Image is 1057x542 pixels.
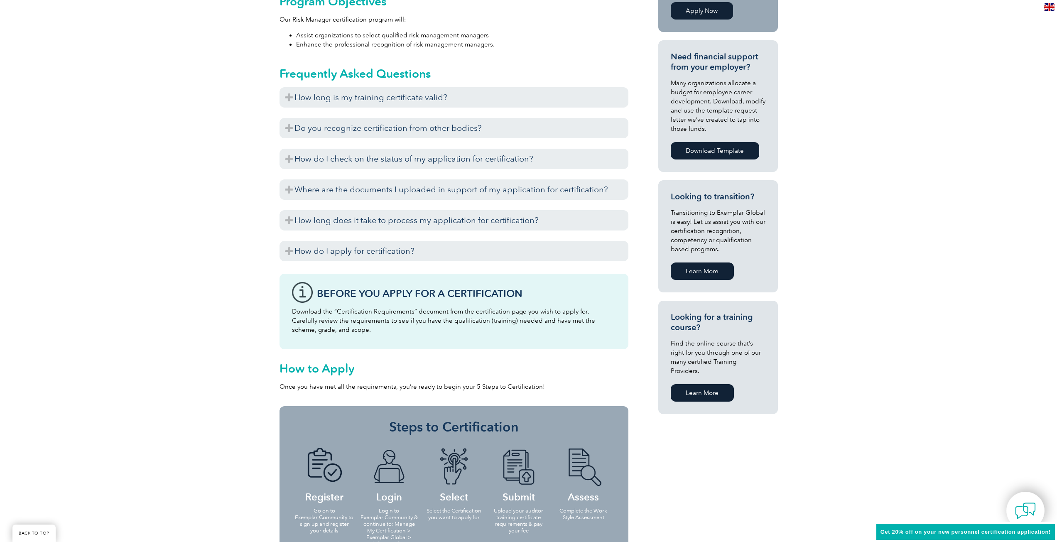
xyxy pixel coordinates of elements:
img: en [1044,3,1055,11]
p: Our Risk Manager certification program will: [280,15,628,24]
h3: How long is my training certificate valid? [280,87,628,108]
h3: How do I check on the status of my application for certification? [280,149,628,169]
p: Transitioning to Exemplar Global is easy! Let us assist you with our certification recognition, c... [671,208,765,254]
h3: How long does it take to process my application for certification? [280,210,628,231]
li: Assist organizations to select qualified risk management managers [296,31,628,40]
img: icon-blue-laptop-male.png [366,448,412,486]
h2: How to Apply [280,362,628,375]
img: contact-chat.png [1015,500,1036,521]
p: Upload your auditor training certificate requirements & pay your fee [489,508,549,534]
a: Learn More [671,384,734,402]
img: icon-blue-doc-arrow.png [496,448,542,486]
h3: How do I apply for certification? [280,241,628,261]
h3: Need financial support from your employer? [671,52,765,72]
h3: Do you recognize certification from other bodies? [280,118,628,138]
a: Learn More [671,262,734,280]
p: Many organizations allocate a budget for employee career development. Download, modify and use th... [671,78,765,133]
a: Apply Now [671,2,733,20]
h4: Assess [554,448,613,501]
h3: Steps to Certification [292,419,616,435]
p: Find the online course that’s right for you through one of our many certified Training Providers. [671,339,765,375]
h3: Before You Apply For a Certification [317,288,616,299]
h4: Register [294,448,354,501]
img: icon-blue-doc-search.png [561,448,606,486]
h3: Looking to transition? [671,191,765,202]
h2: Frequently Asked Questions [280,67,628,80]
h3: Looking for a training course? [671,312,765,333]
img: icon-blue-doc-tick.png [302,448,347,486]
a: Download Template [671,142,759,159]
p: Go on to Exemplar Community to sign up and register your details [294,508,354,534]
a: BACK TO TOP [12,525,56,542]
span: Get 20% off on your new personnel certification application! [880,529,1051,535]
p: Complete the Work Style Assessment [554,508,613,521]
p: Download the “Certification Requirements” document from the certification page you wish to apply ... [292,307,616,334]
h4: Login [359,448,419,501]
img: icon-blue-finger-button.png [431,448,477,486]
h3: Where are the documents I uploaded in support of my application for certification? [280,179,628,200]
p: Once you have met all the requirements, you’re ready to begin your 5 Steps to Certification! [280,382,628,391]
li: Enhance the professional recognition of risk management managers. [296,40,628,49]
h4: Select [424,448,484,501]
h4: Submit [489,448,549,501]
p: Select the Certification you want to apply for [424,508,484,521]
